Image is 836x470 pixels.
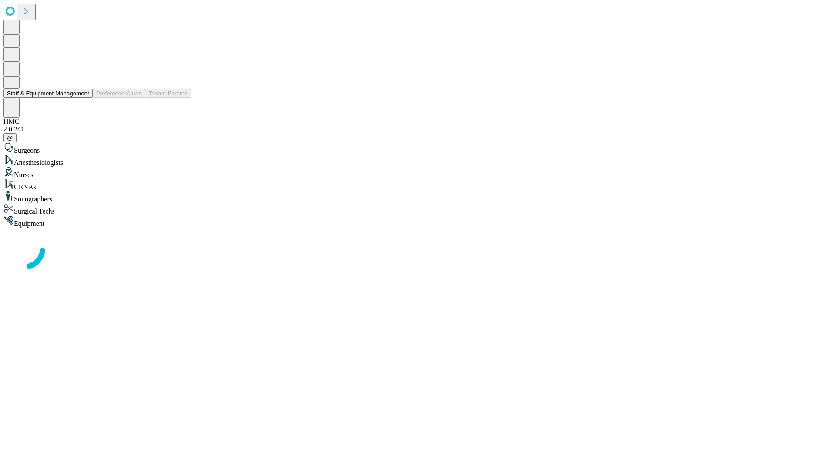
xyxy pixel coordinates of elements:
[3,117,833,125] div: HMC
[3,89,93,98] button: Staff & Equipment Management
[3,133,17,142] button: @
[93,89,145,98] button: Preference Cards
[3,179,833,191] div: CRNAs
[3,191,833,203] div: Sonographers
[145,89,191,98] button: Tenant Params
[3,142,833,154] div: Surgeons
[3,125,833,133] div: 2.0.241
[3,203,833,215] div: Surgical Techs
[7,134,13,141] span: @
[3,154,833,167] div: Anesthesiologists
[3,215,833,228] div: Equipment
[3,167,833,179] div: Nurses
